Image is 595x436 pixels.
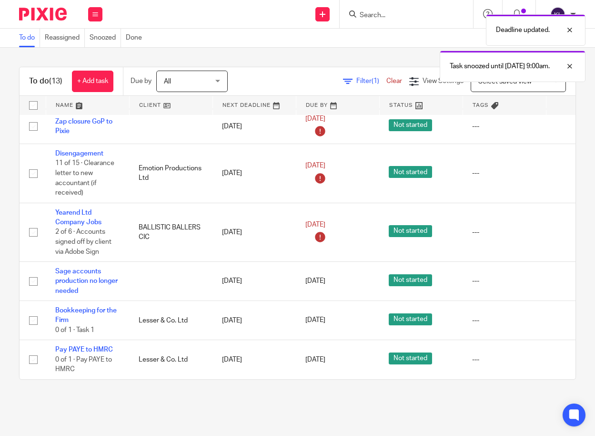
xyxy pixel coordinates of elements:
td: [DATE] [212,203,296,261]
span: Not started [389,353,432,364]
span: [DATE] [305,115,325,122]
a: Zap closure GoP to Pixie [55,118,112,135]
span: Select saved view [478,78,532,85]
a: Disengagement [55,150,103,157]
span: Not started [389,166,432,178]
h1: To do [29,76,62,86]
a: Bookkeeping for the Firm [55,307,117,323]
div: --- [472,276,536,286]
span: [DATE] [305,317,325,324]
a: Pay PAYE to HMRC [55,346,113,353]
p: Due by [131,76,151,86]
span: 0 of 1 · Task 1 [55,327,94,333]
td: [DATE] [212,109,296,144]
img: svg%3E [550,7,565,22]
span: [DATE] [305,278,325,285]
span: [DATE] [305,221,325,228]
td: [DATE] [212,340,296,379]
span: (13) [49,77,62,85]
p: Task snoozed until [DATE] 9:00am. [450,62,550,71]
td: BALLISTIC BALLERS CIC [129,203,212,261]
div: --- [472,355,536,364]
span: All [164,78,171,85]
td: [DATE] [212,144,296,203]
span: 0 of 1 · Pay PAYE to HMRC [55,356,112,373]
div: --- [472,168,536,178]
td: [DATE] [212,262,296,301]
a: To do [19,29,40,47]
a: Yearend Ltd Company Jobs [55,209,101,226]
span: 11 of 15 · Clearance letter to new accountant (if received) [55,160,114,197]
a: Reassigned [45,29,85,47]
div: --- [472,122,536,131]
span: Not started [389,313,432,325]
span: [DATE] [305,162,325,169]
a: Done [126,29,147,47]
span: [DATE] [305,356,325,363]
a: + Add task [72,71,113,92]
td: Emotion Productions Ltd [129,144,212,203]
td: Lesser & Co. Ltd [129,340,212,379]
td: [DATE] [212,301,296,340]
span: Not started [389,274,432,286]
div: --- [472,316,536,325]
div: --- [472,228,536,237]
a: Sage accounts production no longer needed [55,268,118,294]
span: 2 of 6 · Accounts signed off by client via Adobe Sign [55,229,111,255]
span: Not started [389,225,432,237]
span: Not started [389,119,432,131]
td: Lesser & Co. Ltd [129,301,212,340]
p: Deadline updated. [496,25,550,35]
span: Tags [473,103,489,108]
a: Snoozed [90,29,121,47]
img: Pixie [19,8,67,21]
